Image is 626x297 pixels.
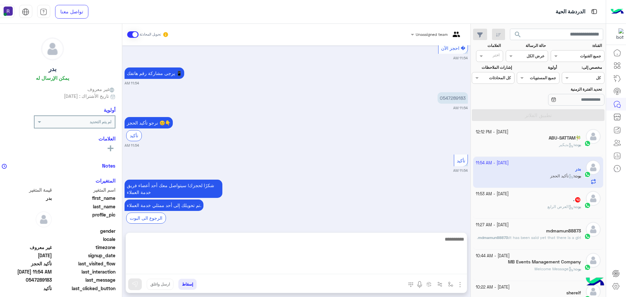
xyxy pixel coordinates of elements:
[438,92,468,104] p: 25/9/2025, 11:54 AM
[53,244,115,251] span: timezone
[53,268,115,275] span: last_interaction
[126,213,166,223] div: الرجوع الى البوت
[574,204,581,209] span: بوت
[416,32,448,37] span: Unassigned team
[53,203,115,210] span: last_name
[53,260,115,267] span: last_visited_flow
[49,65,56,73] h5: بدر
[53,285,115,292] span: last_clicked_button
[147,279,173,290] button: ارسل واغلق
[476,253,510,259] small: [DATE] - 10:44 AM
[437,282,442,287] img: Trigger scenario
[22,8,29,16] img: tab
[140,32,161,37] small: تحويل المحادثة
[4,7,13,16] img: userImage
[566,290,581,296] h5: shereif
[476,129,508,135] small: [DATE] - 12:12 PM
[53,195,115,201] span: first_name
[125,81,139,86] small: 11:54 AM
[476,191,509,197] small: [DATE] - 11:53 AM
[41,38,64,60] img: defaultAdmin.png
[125,200,203,211] p: 25/9/2025, 11:54 AM
[408,282,413,287] img: make a call
[510,29,526,43] button: search
[53,228,115,234] span: gender
[476,284,510,290] small: [DATE] - 10:22 AM
[424,279,434,290] button: create order
[125,180,222,198] p: 25/9/2025, 11:54 AM
[453,168,468,173] small: 11:54 AM
[36,211,52,228] img: defaultAdmin.png
[53,211,115,226] span: profile_pic
[102,163,115,169] h6: Notes
[453,55,468,61] small: 11:54 AM
[584,271,606,294] img: hulul-logo.png
[493,52,500,60] div: اختر
[476,222,509,228] small: [DATE] - 11:27 AM
[586,222,601,237] img: defaultAdmin.png
[534,266,574,271] span: Welcome Message
[518,86,602,92] label: تحديد الفترة الزمنية
[477,235,581,240] span: It has been said yet that there is a girl.
[96,178,115,184] h6: المتغيرات
[508,259,581,265] h5: MB Events Management Company
[586,191,601,206] img: defaultAdmin.png
[563,65,602,70] label: مخصص إلى:
[611,5,624,19] img: Logo
[416,281,424,289] img: send voice note
[547,204,574,209] span: العرض الرابع
[178,279,197,290] button: إسقاط
[612,28,624,40] img: 322853014244696
[37,5,50,19] a: tab
[575,197,580,202] span: 10
[426,282,432,287] img: create order
[546,228,581,234] h5: mdmamun88873
[125,67,184,79] p: 25/9/2025, 11:54 AM
[478,235,509,240] b: :
[53,236,115,243] span: locale
[434,279,445,290] button: Trigger scenario
[556,7,585,16] p: الدردشة الحية
[574,266,581,271] span: بوت
[559,142,574,147] span: بديكير
[473,65,512,70] label: إشارات الملاحظات
[574,204,581,209] b: :
[573,197,581,202] h5: .
[584,140,591,147] img: WhatsApp
[53,276,115,283] span: last_message
[586,253,601,268] img: defaultAdmin.png
[456,281,464,289] img: send attachment
[64,93,109,99] span: تاريخ الأشتراك : [DATE]
[125,143,139,148] small: 11:54 AM
[441,45,465,51] span: � احجز الآن
[506,43,545,49] label: حالة الرسالة
[2,164,7,169] img: notes
[448,282,453,287] img: select flow
[125,225,139,230] small: 11:54 AM
[549,135,581,141] h5: ABU-SATTAM🎋
[586,129,601,144] img: defaultAdmin.png
[584,202,591,209] img: WhatsApp
[574,142,581,147] b: :
[518,65,557,70] label: أولوية
[40,8,47,16] img: tab
[55,5,88,19] a: تواصل معنا
[478,235,508,240] span: mdmamun88873
[472,109,604,121] button: تطبيق الفلاتر
[584,233,591,240] img: WhatsApp
[87,86,115,93] span: غير معروف
[450,32,462,42] img: teams.png
[457,158,465,163] span: تأكيد
[445,279,456,290] button: select flow
[53,186,115,193] span: اسم المتغير
[574,266,581,271] b: :
[514,31,522,38] span: search
[453,105,468,111] small: 11:54 AM
[126,130,142,141] div: تأكيد
[132,281,138,288] img: send message
[104,107,115,113] h6: أولوية
[90,119,112,124] b: لم يتم التحديد
[584,264,591,271] img: WhatsApp
[125,117,173,128] p: 25/9/2025, 11:54 AM
[590,7,598,16] img: tab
